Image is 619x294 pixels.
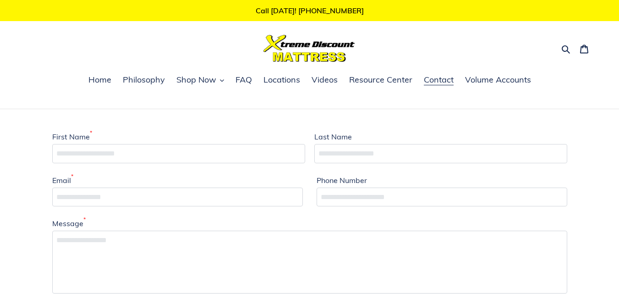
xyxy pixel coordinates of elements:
[263,35,355,62] img: Xtreme Discount Mattress
[123,74,165,85] span: Philosophy
[176,74,216,85] span: Shop Now
[231,73,257,87] a: FAQ
[307,73,342,87] a: Videos
[52,218,86,229] label: Message
[172,73,229,87] button: Shop Now
[52,175,73,186] label: Email
[84,73,116,87] a: Home
[345,73,417,87] a: Resource Center
[259,73,305,87] a: Locations
[88,74,111,85] span: Home
[460,73,536,87] a: Volume Accounts
[419,73,458,87] a: Contact
[118,73,170,87] a: Philosophy
[263,74,300,85] span: Locations
[236,74,252,85] span: FAQ
[349,74,412,85] span: Resource Center
[52,131,92,142] label: First Name
[424,74,454,85] span: Contact
[465,74,531,85] span: Volume Accounts
[314,131,352,142] label: Last Name
[317,175,367,186] label: Phone Number
[312,74,338,85] span: Videos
